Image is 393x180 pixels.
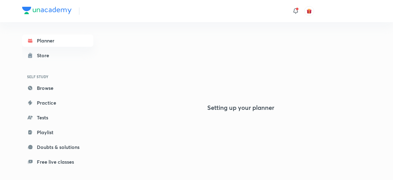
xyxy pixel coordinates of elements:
img: avatar [306,8,312,14]
h6: SELF STUDY [22,71,93,82]
a: Doubts & solutions [22,141,93,153]
a: Playlist [22,126,93,138]
div: Store [37,52,53,59]
a: Free live classes [22,156,93,168]
a: Planner [22,34,93,47]
button: avatar [304,6,314,16]
a: Tests [22,111,93,124]
a: Browse [22,82,93,94]
h4: Setting up your planner [207,104,274,111]
img: Company Logo [22,7,72,14]
a: Practice [22,97,93,109]
a: Store [22,49,93,62]
a: Company Logo [22,7,72,16]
